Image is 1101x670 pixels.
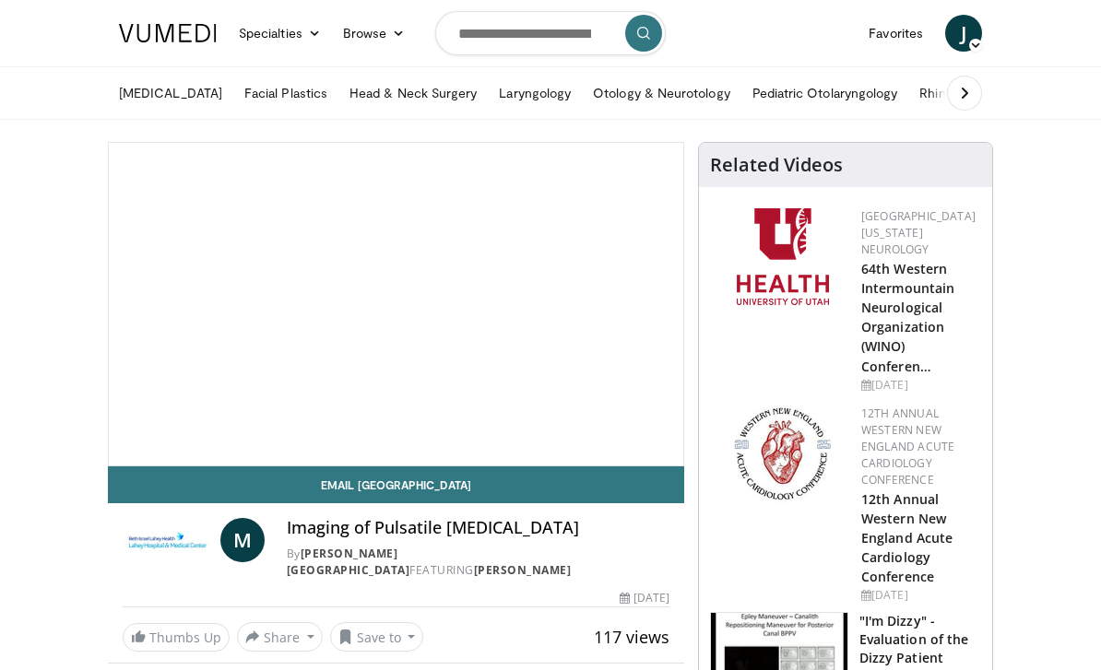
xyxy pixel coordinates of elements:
a: Thumbs Up [123,623,230,652]
a: Laryngology [488,75,582,112]
a: [PERSON_NAME] [474,562,572,578]
a: Pediatric Otolaryngology [741,75,909,112]
a: Favorites [858,15,934,52]
span: 117 views [594,626,669,648]
a: Browse [332,15,417,52]
a: 12th Annual Western New England Acute Cardiology Conference [861,490,953,585]
input: Search topics, interventions [435,11,666,55]
a: Email [GEOGRAPHIC_DATA] [108,466,684,503]
a: Otology & Neurotology [582,75,740,112]
a: [GEOGRAPHIC_DATA][US_STATE] Neurology [861,208,976,257]
h4: Imaging of Pulsatile [MEDICAL_DATA] [287,518,669,538]
img: f6362829-b0a3-407d-a044-59546adfd345.png.150x105_q85_autocrop_double_scale_upscale_version-0.2.png [737,208,829,305]
a: Head & Neck Surgery [338,75,488,112]
a: Rhinology & Allergy [908,75,1045,112]
img: Lahey Hospital & Medical Center [123,518,213,562]
img: 0954f259-7907-4053-a817-32a96463ecc8.png.150x105_q85_autocrop_double_scale_upscale_version-0.2.png [731,406,834,502]
a: [MEDICAL_DATA] [108,75,233,112]
div: By FEATURING [287,546,669,579]
a: [PERSON_NAME][GEOGRAPHIC_DATA] [287,546,410,578]
a: 12th Annual Western New England Acute Cardiology Conference [861,406,954,488]
a: Specialties [228,15,332,52]
a: 64th Western Intermountain Neurological Organization (WINO) Conferen… [861,260,954,375]
h4: Related Videos [710,154,843,176]
button: Share [237,622,323,652]
button: Save to [330,622,424,652]
a: J [945,15,982,52]
div: [DATE] [861,587,977,604]
img: VuMedi Logo [119,24,217,42]
div: [DATE] [620,590,669,606]
a: M [220,518,265,562]
h3: "I'm Dizzy" - Evaluation of the Dizzy Patient [859,612,981,667]
a: Facial Plastics [233,75,338,112]
div: [DATE] [861,377,977,394]
video-js: Video Player [109,143,683,465]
